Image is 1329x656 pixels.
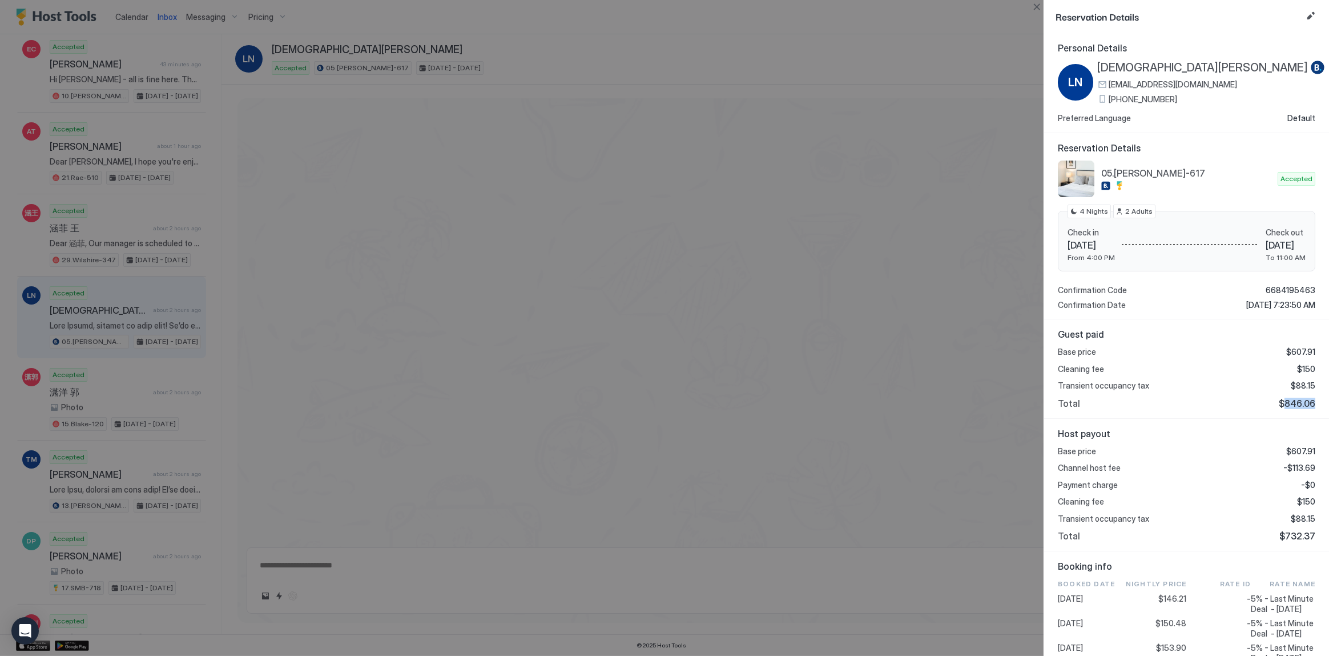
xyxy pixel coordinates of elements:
[1109,94,1178,105] span: [PHONE_NUMBER]
[1156,618,1187,629] span: $150.48
[1266,239,1306,251] span: [DATE]
[1247,643,1251,653] span: -
[1157,643,1187,653] span: $153.90
[1279,398,1315,409] span: $846.06
[1098,61,1308,75] span: [DEMOGRAPHIC_DATA][PERSON_NAME]
[1058,594,1122,604] span: [DATE]
[1058,347,1096,357] span: Base price
[1058,364,1104,374] span: Cleaning fee
[1058,643,1122,653] span: [DATE]
[1247,594,1251,604] span: -
[1286,446,1315,457] span: $607.91
[1068,253,1115,262] span: From 4:00 PM
[1251,594,1315,614] span: 5% - Last Minute Deal - [DATE]
[1058,329,1315,340] span: Guest paid
[1058,480,1118,490] span: Payment charge
[1266,227,1306,238] span: Check out
[1058,618,1122,629] span: [DATE]
[1280,174,1312,184] span: Accepted
[1058,497,1104,507] span: Cleaning fee
[1058,446,1096,457] span: Base price
[1283,463,1315,473] span: -$113.69
[1058,142,1315,154] span: Reservation Details
[1058,514,1149,524] span: Transient occupancy tax
[1220,579,1251,589] span: Rate ID
[1058,530,1080,542] span: Total
[1058,579,1122,589] span: Booked Date
[1101,167,1273,179] span: 05.[PERSON_NAME]-617
[1126,579,1187,589] span: Nightly Price
[1058,161,1094,197] div: listing image
[1109,79,1238,90] span: [EMAIL_ADDRESS][DOMAIN_NAME]
[1270,579,1315,589] span: Rate Name
[1058,398,1080,409] span: Total
[1058,561,1315,572] span: Booking info
[1056,9,1302,23] span: Reservation Details
[1058,42,1315,54] span: Personal Details
[1297,497,1315,507] span: $150
[1159,594,1187,604] span: $146.21
[1068,74,1082,91] span: LN
[1247,618,1251,629] span: -
[1080,206,1108,217] span: 4 Nights
[1058,428,1315,439] span: Host payout
[1058,285,1127,295] span: Confirmation Code
[1291,514,1315,524] span: $88.15
[1251,618,1315,638] span: 5% - Last Minute Deal - [DATE]
[1068,227,1115,238] span: Check in
[1286,347,1315,357] span: $607.91
[1301,480,1315,490] span: -$0
[1279,530,1315,542] span: $732.37
[1058,113,1131,123] span: Preferred Language
[1058,381,1149,391] span: Transient occupancy tax
[1058,300,1126,310] span: Confirmation Date
[1058,463,1121,473] span: Channel host fee
[1297,364,1315,374] span: $150
[1291,381,1315,391] span: $88.15
[1125,206,1153,217] span: 2 Adults
[11,617,39,645] div: Open Intercom Messenger
[1266,253,1306,262] span: To 11:00 AM
[1287,113,1315,123] span: Default
[1246,300,1315,310] span: [DATE] 7:23:50 AM
[1068,239,1115,251] span: [DATE]
[1304,9,1318,23] button: Edit reservation
[1266,285,1315,295] span: 6684195463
